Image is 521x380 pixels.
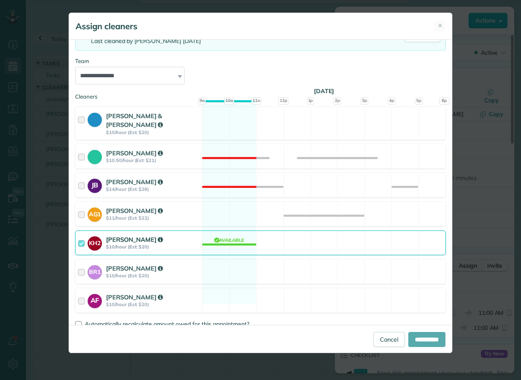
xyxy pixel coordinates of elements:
strong: $14/hour (Est: $28) [106,186,200,192]
strong: [PERSON_NAME] [106,236,163,243]
strong: $11/hour (Est: $22) [106,215,200,221]
strong: $10/hour (Est: $20) [106,301,200,307]
strong: AG1 [88,208,102,219]
strong: [PERSON_NAME] [106,293,163,301]
div: Last cleaned by [PERSON_NAME] [DATE] [91,37,246,46]
strong: KH2 [88,236,102,248]
strong: $10/hour (Est: $20) [106,273,200,279]
strong: AF [88,294,102,306]
span: Automatically recalculate amount owed for this appointment? [85,320,249,328]
strong: [PERSON_NAME] [106,178,163,186]
strong: $10/hour (Est: $20) [106,244,200,250]
div: Cleaners [75,93,446,95]
strong: [PERSON_NAME] [106,207,163,215]
strong: BR1 [88,265,102,276]
h5: Assign cleaners [76,20,137,32]
a: Cancel [373,332,405,347]
span: ✕ [438,22,443,30]
strong: $10.50/hour (Est: $21) [106,157,200,163]
strong: [PERSON_NAME] [106,264,163,272]
strong: [PERSON_NAME] [106,149,163,157]
strong: JB [88,179,102,190]
strong: [PERSON_NAME] & [PERSON_NAME] [106,112,163,129]
div: Team [75,57,446,65]
strong: $10/hour (Est: $20) [106,129,200,135]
